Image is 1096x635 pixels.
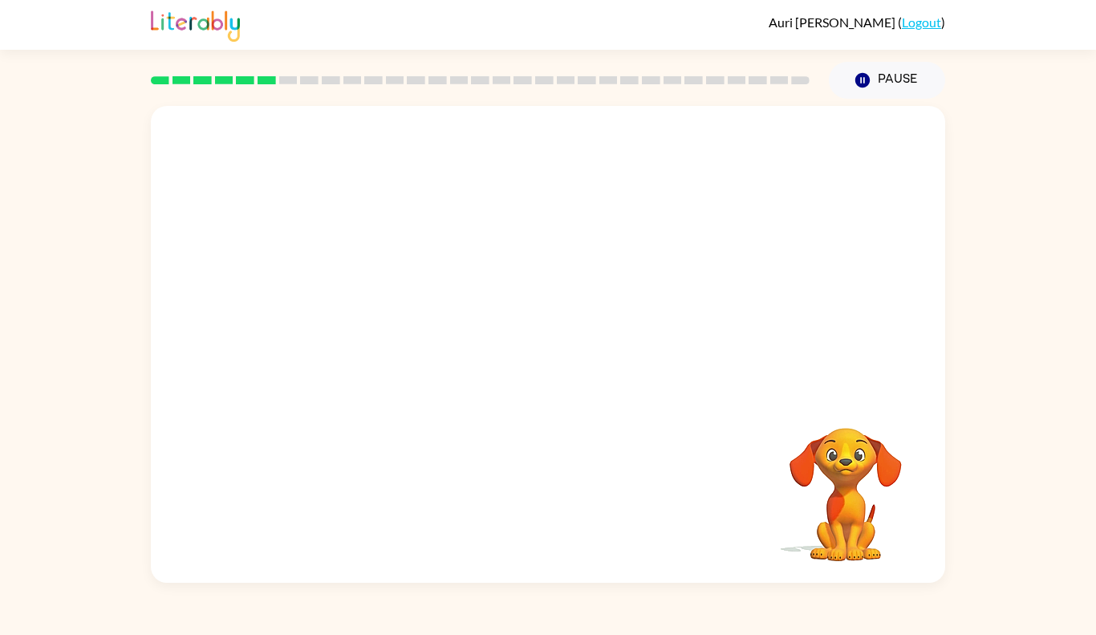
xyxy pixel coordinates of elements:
[151,6,240,42] img: Literably
[902,14,941,30] a: Logout
[769,14,945,30] div: ( )
[829,62,945,99] button: Pause
[769,14,898,30] span: Auri [PERSON_NAME]
[765,403,926,564] video: Your browser must support playing .mp4 files to use Literably. Please try using another browser.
